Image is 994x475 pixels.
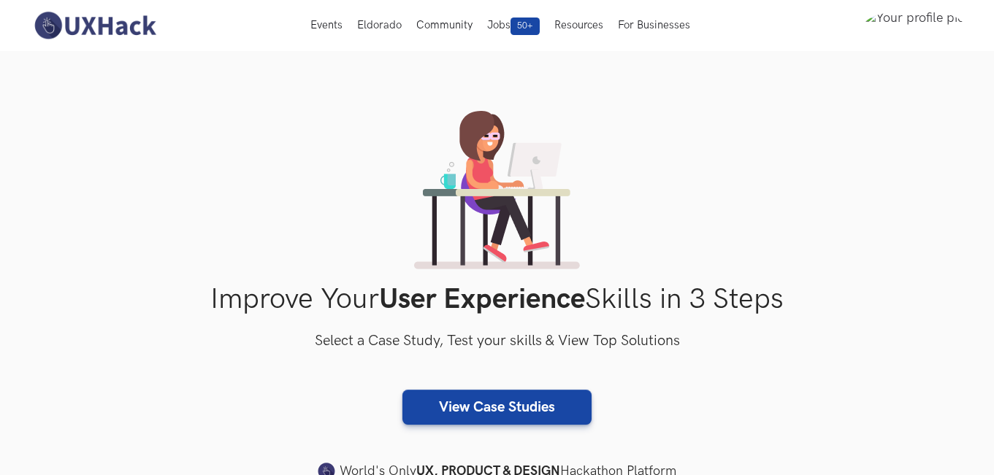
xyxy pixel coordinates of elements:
[414,111,580,269] img: lady working on laptop
[864,10,964,41] img: Your profile pic
[30,282,965,317] h1: Improve Your Skills in 3 Steps
[30,330,965,353] h3: Select a Case Study, Test your skills & View Top Solutions
[30,10,160,41] img: UXHack-logo.png
[379,282,585,317] strong: User Experience
[402,390,592,425] a: View Case Studies
[511,18,540,35] span: 50+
